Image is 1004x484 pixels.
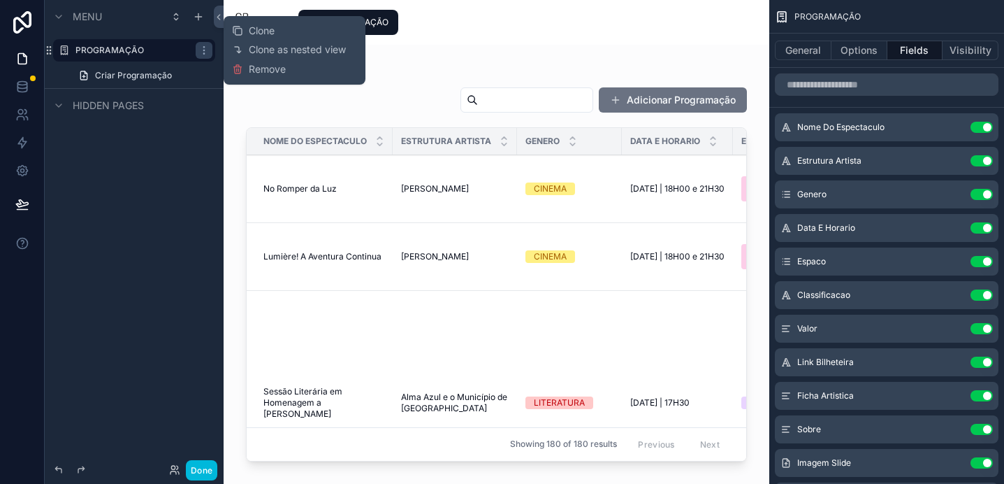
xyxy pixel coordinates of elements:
span: Clone as nested view [249,43,346,57]
button: Options [831,41,887,60]
button: Fields [887,41,943,60]
span: Ficha Artistica [797,390,854,401]
button: Done [186,460,217,481]
a: Criar Programação [70,64,215,87]
img: App logo [235,11,282,34]
span: Genero [797,189,827,200]
span: Valor [797,323,817,334]
span: Classificacao [797,290,850,301]
span: Data E Horario [797,222,855,234]
div: scrollable content [293,7,758,38]
span: Genero [525,136,560,147]
span: Clone [249,24,275,38]
button: Visibility [943,41,998,60]
span: Estrutura Artista [401,136,491,147]
button: Clone [232,24,286,38]
span: Nome Do Espectaculo [263,136,367,147]
label: PROGRAMAÇÃO [75,45,187,56]
span: PROGRAMAÇÃO [794,11,861,22]
span: Estrutura Artista [797,155,861,166]
span: Nome Do Espectaculo [797,122,885,133]
span: Data E Horario [630,136,700,147]
a: PROGRAMAÇÃO [298,10,398,35]
span: Hidden pages [73,99,144,113]
span: Sobre [797,424,821,435]
span: Showing 180 of 180 results [510,439,617,450]
span: Link Bilheteira [797,357,854,368]
button: Clone as nested view [232,43,357,57]
button: General [775,41,831,60]
button: Remove [232,62,286,76]
span: Espaco [741,136,775,147]
span: Menu [73,10,102,24]
span: Espaco [797,256,826,267]
span: Criar Programação [95,70,172,81]
span: Remove [249,62,286,76]
span: Imagem Slide [797,457,851,469]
